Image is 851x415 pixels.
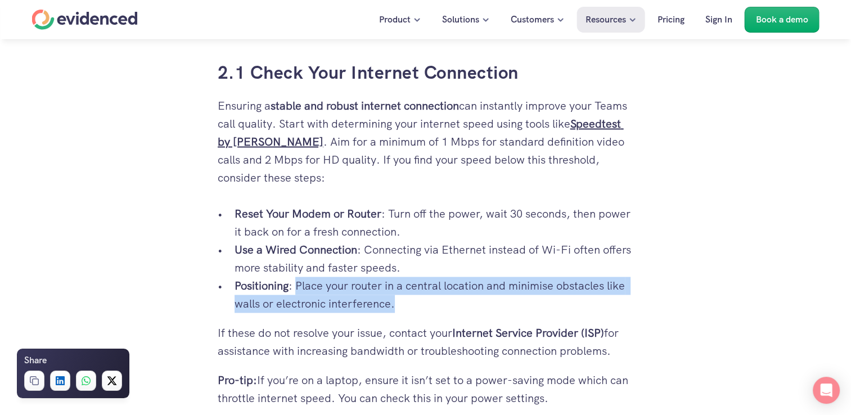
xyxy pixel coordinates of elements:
[586,12,626,27] p: Resources
[235,277,634,313] p: : Place your router in a central location and minimise obstacles like walls or electronic interfe...
[235,278,289,293] strong: Positioning
[511,12,554,27] p: Customers
[218,116,624,149] a: Speedtest by [PERSON_NAME]
[442,12,479,27] p: Solutions
[271,98,459,113] strong: stable and robust internet connection
[745,7,820,33] a: Book a demo
[705,12,732,27] p: Sign In
[218,371,634,407] p: If you’re on a laptop, ensure it isn’t set to a power-saving mode which can throttle internet spe...
[24,353,47,368] h6: Share
[697,7,741,33] a: Sign In
[235,206,381,221] strong: Reset Your Modem or Router
[649,7,693,33] a: Pricing
[218,373,257,387] strong: Pro-tip:
[218,97,634,187] p: Ensuring a can instantly improve your Teams call quality. Start with determining your internet sp...
[235,241,634,277] p: : Connecting via Ethernet instead of Wi-Fi often offers more stability and faster speeds.
[235,205,634,241] p: : Turn off the power, wait 30 seconds, then power it back on for a fresh connection.
[756,12,808,27] p: Book a demo
[658,12,685,27] p: Pricing
[32,10,138,30] a: Home
[235,242,357,257] strong: Use a Wired Connection
[218,324,634,360] p: If these do not resolve your issue, contact your for assistance with increasing bandwidth or trou...
[813,377,840,404] div: Open Intercom Messenger
[379,12,411,27] p: Product
[452,326,604,340] strong: Internet Service Provider (ISP)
